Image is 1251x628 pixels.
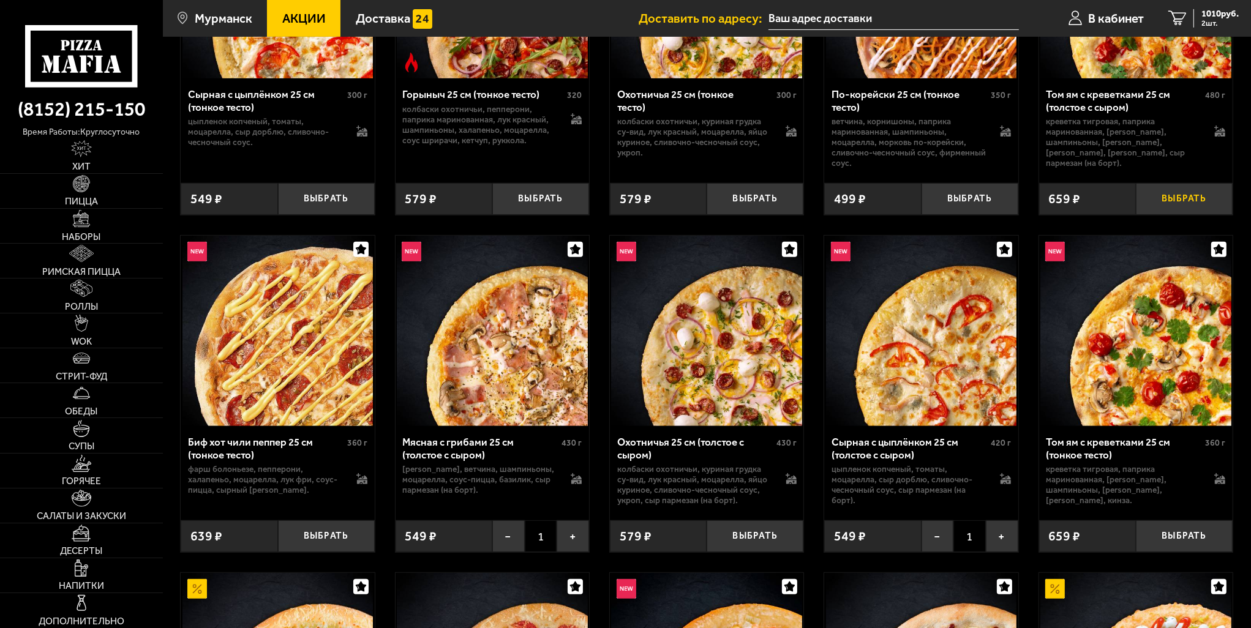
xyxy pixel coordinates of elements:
[617,242,636,261] img: Новинка
[65,197,98,206] span: Пицца
[187,579,207,599] img: Акционный
[776,90,797,100] span: 300 г
[62,233,100,242] span: Наборы
[190,191,222,206] span: 549 ₽
[347,90,367,100] span: 300 г
[39,617,124,626] span: Дополнительно
[397,236,588,427] img: Мясная с грибами 25 см (толстое с сыром)
[181,236,374,427] a: НовинкаБиф хот чили пеппер 25 см (тонкое тесто)
[69,442,94,451] span: Супы
[182,236,374,427] img: Биф хот чили пеппер 25 см (тонкое тесто)
[188,464,344,495] p: фарш болоньезе, пепперони, халапеньо, моцарелла, лук фри, соус-пицца, сырный [PERSON_NAME].
[707,183,803,215] button: Выбрать
[832,436,988,461] div: Сырная с цыплёнком 25 см (толстое с сыром)
[776,438,797,448] span: 430 г
[1040,236,1231,427] img: Том ям с креветками 25 см (тонкое тесто)
[1136,183,1233,215] button: Выбрать
[278,520,375,552] button: Выбрать
[1049,528,1081,544] span: 659 ₽
[834,191,866,206] span: 499 ₽
[831,242,851,261] img: Новинка
[567,90,582,100] span: 320
[413,9,432,29] img: 15daf4d41897b9f0e9f617042186c801.svg
[620,528,652,544] span: 579 ₽
[707,520,803,552] button: Выбрать
[1049,191,1081,206] span: 659 ₽
[611,236,802,427] img: Охотничья 25 см (толстое с сыром)
[402,464,558,495] p: [PERSON_NAME], ветчина, шампиньоны, моцарелла, соус-пицца, базилик, сыр пармезан (на борт).
[832,116,987,168] p: ветчина, корнишоны, паприка маринованная, шампиньоны, моцарелла, морковь по-корейски, сливочно-че...
[1046,436,1202,461] div: Том ям с креветками 25 см (тонкое тесто)
[922,183,1018,215] button: Выбрать
[62,477,101,486] span: Горячее
[832,88,988,113] div: По-корейски 25 см (тонкое тесто)
[610,236,803,427] a: НовинкаОхотничья 25 см (толстое с сыром)
[402,436,558,461] div: Мясная с грибами 25 см (толстое с сыром)
[188,88,344,113] div: Сырная с цыплёнком 25 см (тонкое тесто)
[991,90,1011,100] span: 350 г
[824,236,1018,427] a: НовинкаСырная с цыплёнком 25 см (толстое с сыром)
[617,464,773,506] p: колбаски охотничьи, куриная грудка су-вид, лук красный, моцарелла, яйцо куриное, сливочно-чесночн...
[402,88,564,100] div: Горыныч 25 см (тонкое тесто)
[834,528,866,544] span: 549 ₽
[190,528,222,544] span: 639 ₽
[768,7,1019,30] input: Ваш адрес доставки
[1046,464,1201,506] p: креветка тигровая, паприка маринованная, [PERSON_NAME], шампиньоны, [PERSON_NAME], [PERSON_NAME],...
[1088,12,1144,24] span: В кабинет
[832,464,987,506] p: цыпленок копченый, томаты, моцарелла, сыр дорблю, сливочно-чесночный соус, сыр пармезан (на борт).
[405,528,437,544] span: 549 ₽
[639,12,768,24] span: Доставить по адресу:
[620,191,652,206] span: 579 ₽
[402,53,421,72] img: Острое блюдо
[59,581,104,591] span: Напитки
[557,520,589,552] button: +
[71,337,92,346] span: WOK
[1205,90,1225,100] span: 480 г
[492,520,525,552] button: −
[1136,520,1233,552] button: Выбрать
[60,547,102,556] span: Десерты
[1046,116,1201,168] p: креветка тигровая, паприка маринованная, [PERSON_NAME], шампиньоны, [PERSON_NAME], [PERSON_NAME],...
[72,162,91,171] span: Хит
[1046,88,1202,113] div: Том ям с креветками 25 см (толстое с сыром)
[525,520,557,552] span: 1
[56,372,107,381] span: Стрит-фуд
[617,116,773,158] p: колбаски охотничьи, куриная грудка су-вид, лук красный, моцарелла, яйцо куриное, сливочно-чесночн...
[65,407,97,416] span: Обеды
[282,12,326,24] span: Акции
[826,236,1017,427] img: Сырная с цыплёнком 25 см (толстое с сыром)
[396,236,589,427] a: НовинкаМясная с грибами 25 см (толстое с сыром)
[1045,242,1065,261] img: Новинка
[405,191,437,206] span: 579 ₽
[617,579,636,599] img: Новинка
[278,183,375,215] button: Выбрать
[1205,438,1225,448] span: 360 г
[1201,20,1239,28] span: 2 шт.
[1045,579,1065,599] img: Акционный
[1201,9,1239,18] span: 1010 руб.
[492,183,589,215] button: Выбрать
[617,88,773,113] div: Охотничья 25 см (тонкое тесто)
[195,12,252,24] span: Мурманск
[562,438,582,448] span: 430 г
[986,520,1018,552] button: +
[188,116,344,148] p: цыпленок копченый, томаты, моцарелла, сыр дорблю, сливочно-чесночный соус.
[37,512,126,521] span: Салаты и закуски
[347,438,367,448] span: 360 г
[356,12,410,24] span: Доставка
[617,436,773,461] div: Охотничья 25 см (толстое с сыром)
[65,302,98,312] span: Роллы
[188,436,344,461] div: Биф хот чили пеппер 25 см (тонкое тесто)
[953,520,986,552] span: 1
[187,242,207,261] img: Новинка
[1039,236,1233,427] a: НовинкаТом ям с креветками 25 см (тонкое тесто)
[922,520,954,552] button: −
[402,242,421,261] img: Новинка
[991,438,1011,448] span: 420 г
[402,104,558,146] p: колбаски Охотничьи, пепперони, паприка маринованная, лук красный, шампиньоны, халапеньо, моцарелл...
[42,267,121,277] span: Римская пицца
